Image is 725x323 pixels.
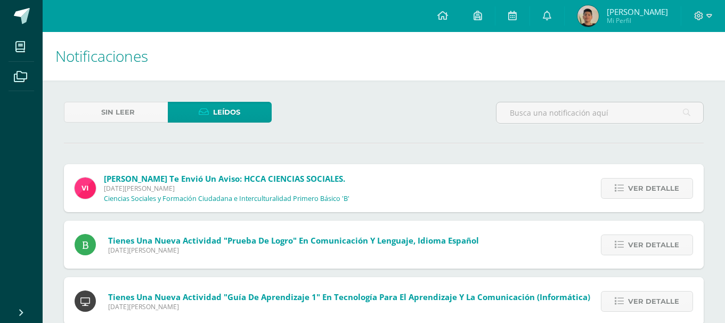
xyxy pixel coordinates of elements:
[607,6,668,17] span: [PERSON_NAME]
[108,302,590,311] span: [DATE][PERSON_NAME]
[101,102,135,122] span: Sin leer
[577,5,599,27] img: 72347cb9cd00c84b9f47910306cec33d.png
[55,46,148,66] span: Notificaciones
[104,173,345,184] span: [PERSON_NAME] te envió un aviso: HCCA CIENCIAS SOCIALES.
[628,292,679,311] span: Ver detalle
[213,102,240,122] span: Leídos
[628,235,679,255] span: Ver detalle
[496,102,703,123] input: Busca una notificación aquí
[108,292,590,302] span: Tienes una nueva actividad "Guía de aprendizaje 1" En Tecnología para el Aprendizaje y la Comunic...
[64,102,168,123] a: Sin leer
[168,102,272,123] a: Leídos
[108,235,479,246] span: Tienes una nueva actividad "Prueba de logro" En Comunicación y Lenguaje, Idioma Español
[75,177,96,199] img: bd6d0aa147d20350c4821b7c643124fa.png
[108,246,479,255] span: [DATE][PERSON_NAME]
[628,179,679,198] span: Ver detalle
[104,195,349,203] p: Ciencias Sociales y Formación Ciudadana e Interculturalidad Primero Básico 'B'
[607,16,668,25] span: Mi Perfil
[104,184,349,193] span: [DATE][PERSON_NAME]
